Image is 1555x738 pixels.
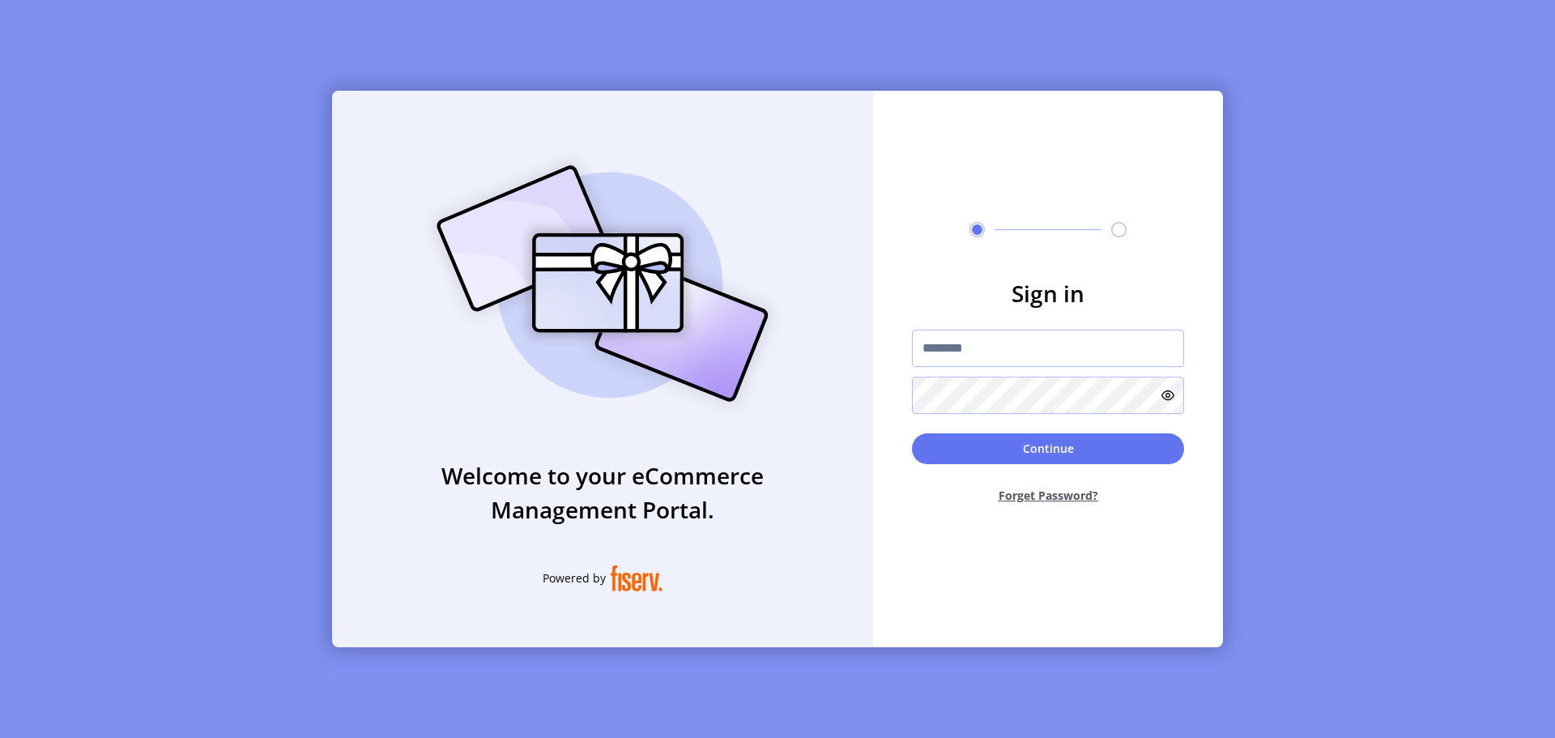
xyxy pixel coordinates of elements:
[912,433,1184,464] button: Continue
[912,276,1184,310] h3: Sign in
[912,474,1184,517] button: Forget Password?
[543,569,606,587] span: Powered by
[332,459,873,527] h3: Welcome to your eCommerce Management Portal.
[412,147,793,420] img: card_Illustration.svg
